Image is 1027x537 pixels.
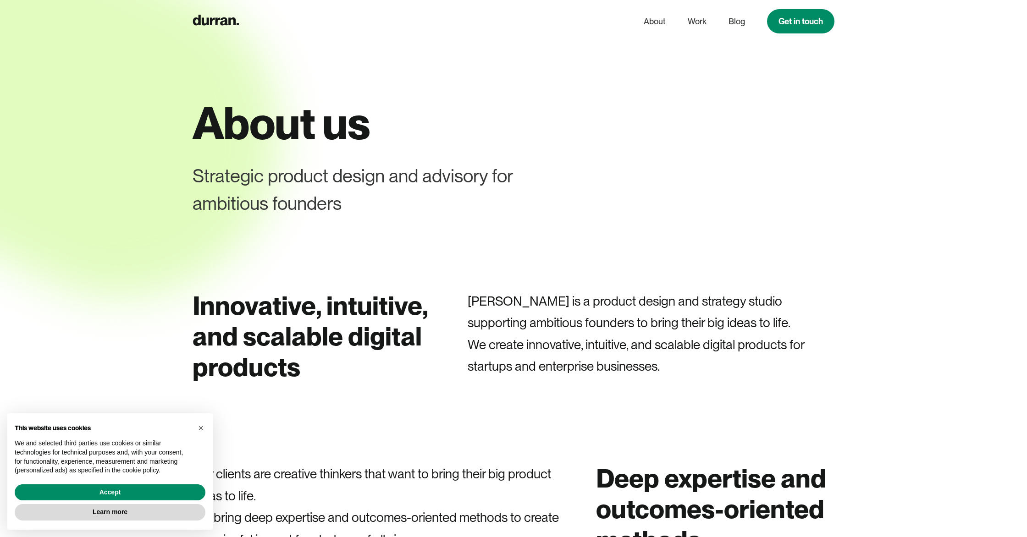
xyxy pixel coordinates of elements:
button: Close this notice [193,421,208,435]
div: Strategic product design and advisory for ambitious founders [193,162,589,217]
a: Blog [729,13,745,30]
a: Work [688,13,707,30]
p: We and selected third parties use cookies or similar technologies for technical purposes and, wit... [15,439,191,475]
button: Learn more [15,504,205,521]
button: Accept [15,484,205,501]
span: × [198,423,204,433]
a: home [193,12,239,30]
p: [PERSON_NAME] is a product design and strategy studio supporting ambitious founders to bring thei... [468,290,834,378]
a: About [644,13,666,30]
h1: About us [193,99,834,148]
a: Get in touch [767,9,834,33]
h2: This website uses cookies [15,424,191,432]
h3: Innovative, intuitive, and scalable digital products [193,290,431,383]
